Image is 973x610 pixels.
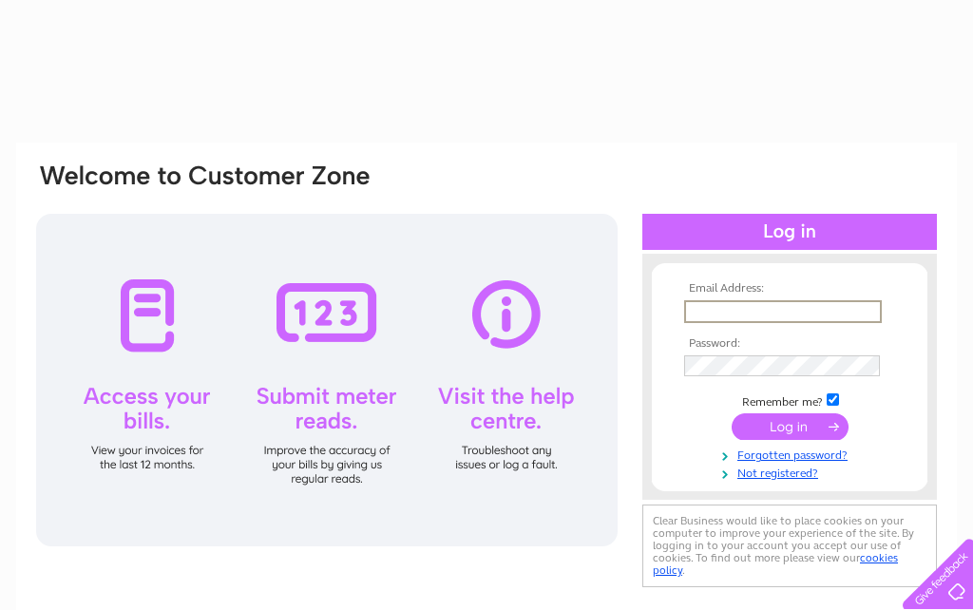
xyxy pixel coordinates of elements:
a: cookies policy [653,551,898,577]
th: Email Address: [679,282,900,295]
input: Submit [732,413,849,440]
a: Forgotten password? [684,445,900,463]
div: Clear Business would like to place cookies on your computer to improve your experience of the sit... [642,505,937,587]
a: Not registered? [684,463,900,481]
td: Remember me? [679,391,900,410]
th: Password: [679,337,900,351]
